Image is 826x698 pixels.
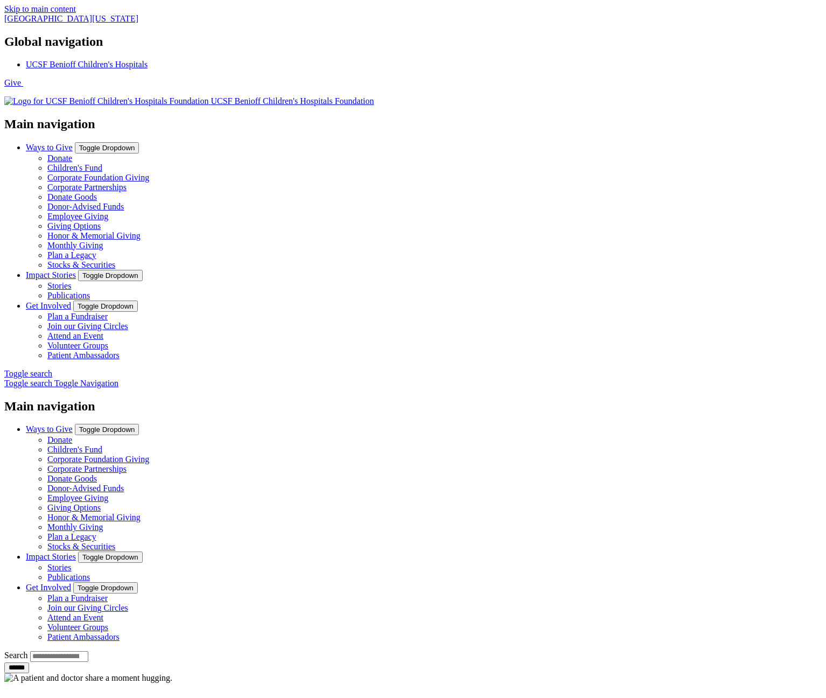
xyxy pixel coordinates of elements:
[47,212,108,221] a: Employee Giving
[4,379,52,388] span: Toggle search
[47,522,103,532] a: Monthly Giving
[4,369,52,378] span: Toggle search
[47,312,108,321] a: Plan a Fundraiser
[26,143,73,152] a: Ways to Give
[47,250,96,260] a: Plan a Legacy
[78,270,143,281] button: Toggle Dropdown
[47,341,108,350] a: Volunteer Groups
[47,513,141,522] a: Honor & Memorial Giving
[47,445,102,454] a: Children's Fund
[47,464,127,473] a: Corporate Partnerships
[47,455,149,464] a: Corporate Foundation Giving
[47,281,71,290] a: Stories
[4,96,374,106] a: UCSF Benioff Children's Hospitals Foundation
[4,96,208,106] img: Logo for UCSF Benioff Children's Hospitals Foundation
[47,563,71,572] a: Stories
[47,542,115,551] a: Stocks & Securities
[47,163,102,172] a: Children's Fund
[26,552,76,561] a: Impact Stories
[47,493,108,502] a: Employee Giving
[47,351,120,360] a: Patient Ambassadors
[47,623,108,632] a: Volunteer Groups
[47,484,124,493] a: Donor-Advised Funds
[4,4,76,13] a: Skip to main content
[47,594,108,603] a: Plan a Fundraiser
[47,291,90,300] a: Publications
[47,221,101,231] a: Giving Options
[47,331,103,340] a: Attend an Event
[75,142,139,153] button: Toggle Dropdown
[47,183,127,192] a: Corporate Partnerships
[47,173,149,182] a: Corporate Foundation Giving
[47,435,72,444] a: Donate
[47,573,90,582] a: Publications
[211,96,374,106] span: UCSF Benioff Children's Hospitals Foundation
[47,503,101,512] a: Giving Options
[47,260,115,269] a: Stocks & Securities
[78,552,143,563] button: Toggle Dropdown
[4,34,822,49] h2: Global navigation
[26,424,73,434] a: Ways to Give
[47,632,120,641] a: Patient Ambassadors
[4,14,138,23] a: [GEOGRAPHIC_DATA][US_STATE]
[73,301,138,312] button: Toggle Dropdown
[26,301,71,310] a: Get Involved
[4,651,28,660] label: Search
[47,532,96,541] a: Plan a Legacy
[4,117,822,131] h2: Main navigation
[47,241,103,250] a: Monthly Giving
[47,322,128,331] a: Join our Giving Circles
[47,603,128,612] a: Join our Giving Circles
[47,613,103,622] a: Attend an Event
[26,270,76,280] a: Impact Stories
[4,673,172,683] img: A patient and doctor share a moment hugging.
[26,583,71,592] a: Get Involved
[47,231,141,240] a: Honor & Memorial Giving
[47,153,72,163] a: Donate
[4,399,822,414] h2: Main navigation
[75,424,139,435] button: Toggle Dropdown
[26,60,148,69] a: UCSF Benioff Children's Hospitals
[4,78,23,87] a: Give
[54,379,118,388] span: Toggle Navigation
[47,202,124,211] a: Donor-Advised Funds
[73,582,138,594] button: Toggle Dropdown
[47,474,97,483] a: Donate Goods
[47,192,97,201] a: Donate Goods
